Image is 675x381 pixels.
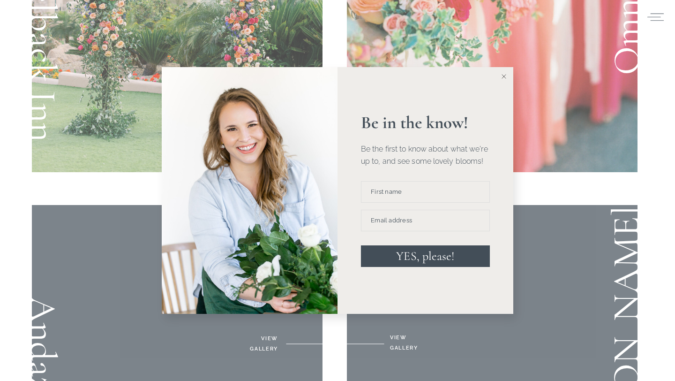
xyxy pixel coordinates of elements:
button: Subscribe [257,28,315,50]
button: YES, please! [361,245,490,267]
p: Be the first to know about what we're up to, and see some lovely blooms! [361,143,490,167]
span: YES, please! [396,249,454,263]
p: Be in the know! [361,114,490,131]
span: Subscribe [267,36,306,42]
